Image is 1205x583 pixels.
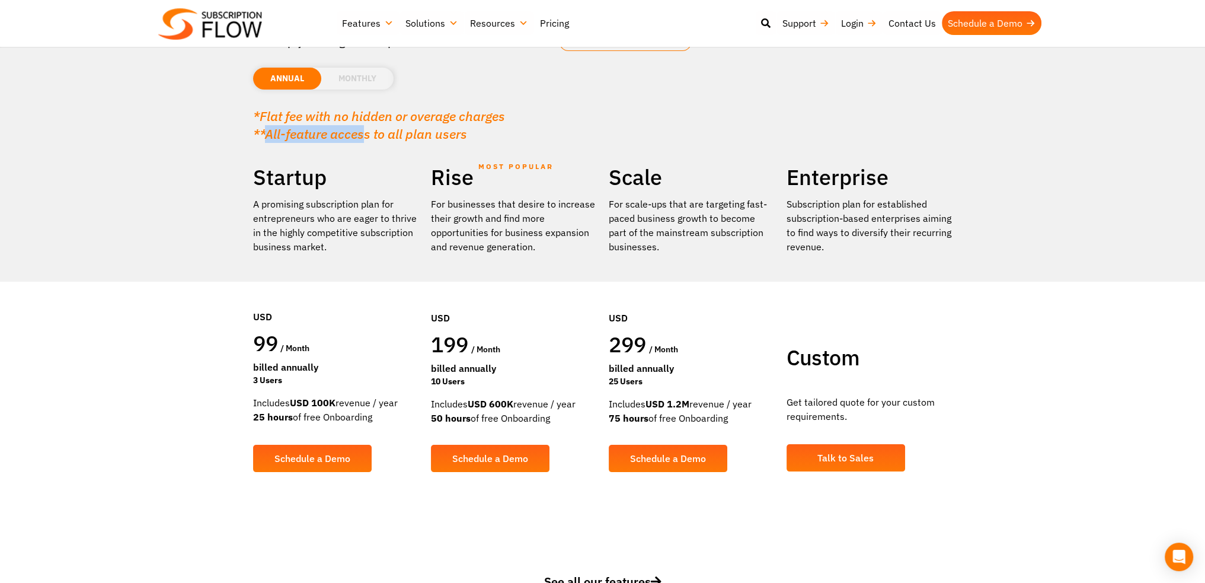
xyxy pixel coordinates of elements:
[431,361,597,375] div: Billed Annually
[609,197,775,254] div: For scale-ups that are targeting fast-paced business growth to become part of the mainstream subs...
[431,275,597,331] div: USD
[253,374,419,387] div: 3 Users
[253,197,419,254] p: A promising subscription plan for entrepreneurs who are eager to thrive in the highly competitive...
[787,444,905,472] a: Talk to Sales
[534,11,575,35] a: Pricing
[253,68,321,90] li: ANNUAL
[253,360,419,374] div: Billed Annually
[609,361,775,375] div: Billed Annually
[1165,543,1193,571] div: Open Intercom Messenger
[253,107,505,125] em: *Flat fee with no hidden or overage charges
[609,275,775,331] div: USD
[609,445,727,472] a: Schedule a Demo
[431,412,471,424] strong: 50 hours
[835,11,883,35] a: Login
[253,445,372,472] a: Schedule a Demo
[787,197,953,254] p: Subscription plan for established subscription-based enterprises aiming to find ways to diversify...
[253,274,419,330] div: USD
[817,453,874,463] span: Talk to Sales
[431,330,469,358] span: 199
[787,343,859,371] span: Custom
[336,11,399,35] a: Features
[787,164,953,191] h2: Enterprise
[883,11,942,35] a: Contact Us
[280,343,309,353] span: / month
[253,164,419,191] h2: Startup
[431,197,597,254] div: For businesses that desire to increase their growth and find more opportunities for business expa...
[468,398,513,410] strong: USD 600K
[609,330,647,358] span: 299
[609,164,775,191] h2: Scale
[452,454,528,463] span: Schedule a Demo
[478,153,554,180] span: MOST POPULAR
[609,397,775,425] div: Includes revenue / year of free Onboarding
[253,329,279,357] span: 99
[776,11,835,35] a: Support
[431,375,597,388] div: 10 Users
[630,454,706,463] span: Schedule a Demo
[158,8,262,40] img: Subscriptionflow
[253,125,467,142] em: **All-feature access to all plan users
[399,11,464,35] a: Solutions
[253,396,419,424] div: Includes revenue / year of free Onboarding
[290,397,335,409] strong: USD 100K
[321,68,394,90] li: MONTHLY
[645,398,689,410] strong: USD 1.2M
[649,344,678,355] span: / month
[609,412,648,424] strong: 75 hours
[253,411,293,423] strong: 25 hours
[431,397,597,425] div: Includes revenue / year of free Onboarding
[787,395,953,423] p: Get tailored quote for your custom requirements.
[464,11,534,35] a: Resources
[471,344,500,355] span: / month
[431,445,549,472] a: Schedule a Demo
[942,11,1041,35] a: Schedule a Demo
[609,375,775,388] div: 25 Users
[274,454,350,463] span: Schedule a Demo
[431,164,597,191] h2: Rise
